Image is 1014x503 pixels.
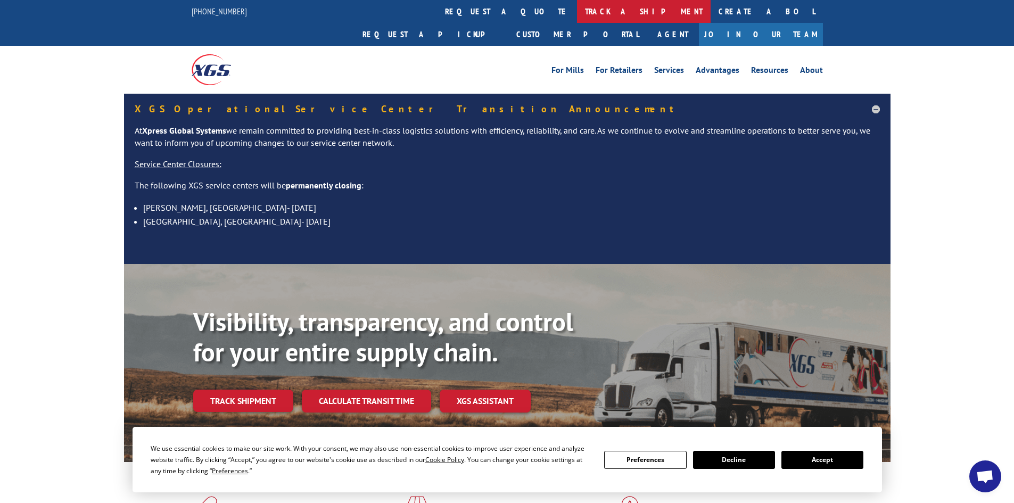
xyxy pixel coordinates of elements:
span: Preferences [212,466,248,475]
p: The following XGS service centers will be : [135,179,880,201]
a: Resources [751,66,788,78]
u: Service Center Closures: [135,159,221,169]
strong: permanently closing [286,180,361,191]
a: Customer Portal [508,23,647,46]
h5: XGS Operational Service Center Transition Announcement [135,104,880,114]
a: About [800,66,823,78]
a: Open chat [969,460,1001,492]
button: Decline [693,451,775,469]
li: [GEOGRAPHIC_DATA], [GEOGRAPHIC_DATA]- [DATE] [143,215,880,228]
div: Cookie Consent Prompt [133,427,882,492]
p: At we remain committed to providing best-in-class logistics solutions with efficiency, reliabilit... [135,125,880,159]
b: Visibility, transparency, and control for your entire supply chain. [193,305,573,369]
a: Agent [647,23,699,46]
span: Cookie Policy [425,455,464,464]
a: Join Our Team [699,23,823,46]
button: Preferences [604,451,686,469]
a: Advantages [696,66,739,78]
a: Calculate transit time [302,390,431,413]
a: For Mills [551,66,584,78]
div: We use essential cookies to make our site work. With your consent, we may also use non-essential ... [151,443,591,476]
li: [PERSON_NAME], [GEOGRAPHIC_DATA]- [DATE] [143,201,880,215]
a: Track shipment [193,390,293,412]
strong: Xpress Global Systems [142,125,226,136]
a: XGS ASSISTANT [440,390,531,413]
a: [PHONE_NUMBER] [192,6,247,17]
a: Request a pickup [355,23,508,46]
a: Services [654,66,684,78]
a: For Retailers [596,66,642,78]
button: Accept [781,451,863,469]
